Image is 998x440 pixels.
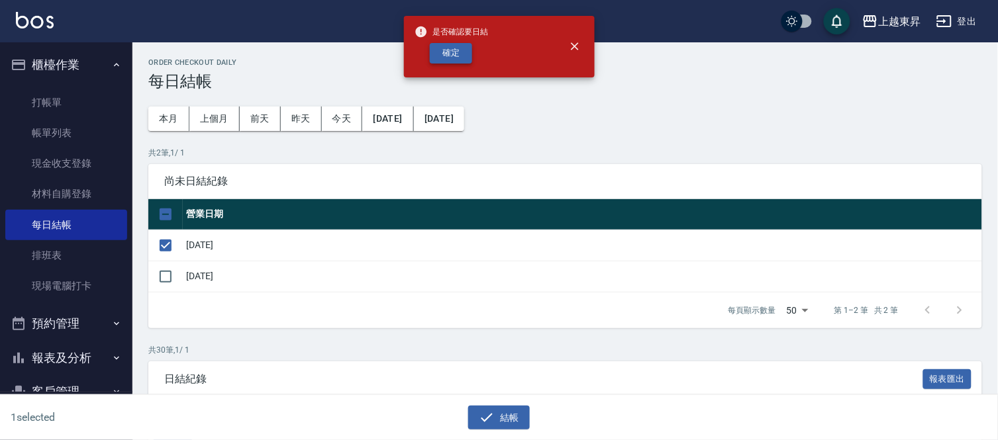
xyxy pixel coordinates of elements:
[164,373,923,386] span: 日結紀錄
[183,261,982,292] td: [DATE]
[148,72,982,91] h3: 每日結帳
[189,107,240,131] button: 上個月
[5,48,127,82] button: 櫃檯作業
[878,13,921,30] div: 上越東昇
[5,87,127,118] a: 打帳單
[923,372,972,384] a: 報表匯出
[728,304,776,316] p: 每頁顯示數量
[5,210,127,240] a: 每日結帳
[148,344,982,356] p: 共 30 筆, 1 / 1
[560,32,589,61] button: close
[5,341,127,375] button: 報表及分析
[148,107,189,131] button: 本月
[430,43,472,64] button: 確定
[5,179,127,209] a: 材料自購登錄
[824,8,850,34] button: save
[414,107,464,131] button: [DATE]
[11,409,247,425] h6: 1 selected
[5,240,127,271] a: 排班表
[362,107,413,131] button: [DATE]
[322,107,363,131] button: 今天
[5,148,127,179] a: 現金收支登錄
[923,369,972,390] button: 報表匯出
[5,374,127,409] button: 客戶管理
[5,306,127,341] button: 預約管理
[183,199,982,230] th: 營業日期
[857,8,926,35] button: 上越東昇
[183,230,982,261] td: [DATE]
[281,107,322,131] button: 昨天
[468,406,530,430] button: 結帳
[240,107,281,131] button: 前天
[931,9,982,34] button: 登出
[148,58,982,67] h2: Order checkout daily
[5,118,127,148] a: 帳單列表
[5,271,127,301] a: 現場電腦打卡
[164,175,966,188] span: 尚未日結紀錄
[16,12,54,28] img: Logo
[148,147,982,159] p: 共 2 筆, 1 / 1
[415,25,489,38] span: 是否確認要日結
[781,292,813,328] div: 50
[834,304,899,316] p: 第 1–2 筆 共 2 筆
